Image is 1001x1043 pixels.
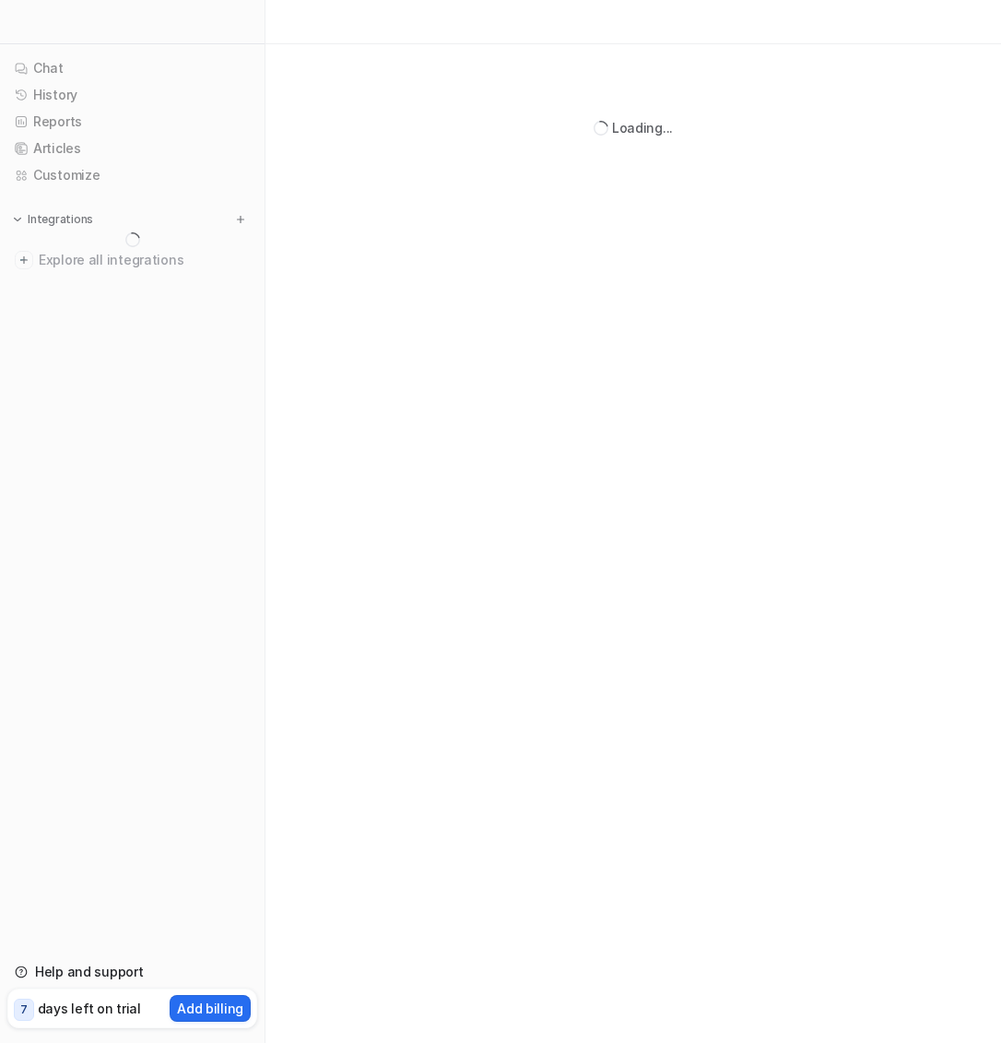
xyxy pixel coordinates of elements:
[7,162,257,188] a: Customize
[7,55,257,81] a: Chat
[177,999,243,1018] p: Add billing
[38,999,141,1018] p: days left on trial
[15,251,33,269] img: explore all integrations
[7,136,257,161] a: Articles
[28,212,93,227] p: Integrations
[7,247,257,273] a: Explore all integrations
[234,213,247,226] img: menu_add.svg
[39,245,250,275] span: Explore all integrations
[7,109,257,135] a: Reports
[7,210,99,229] button: Integrations
[170,995,251,1022] button: Add billing
[612,118,673,137] div: Loading...
[20,1002,28,1018] p: 7
[7,82,257,108] a: History
[7,959,257,985] a: Help and support
[11,213,24,226] img: expand menu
